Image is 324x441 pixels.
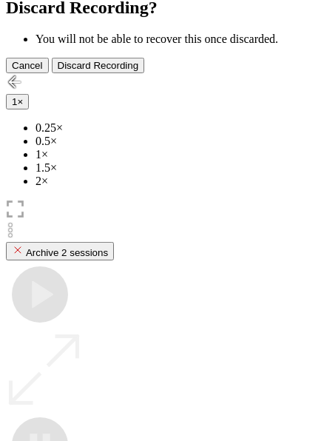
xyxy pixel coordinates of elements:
[6,58,49,73] button: Cancel
[36,148,318,161] li: 1×
[36,161,318,175] li: 1.5×
[36,33,318,46] li: You will not be able to recover this once discarded.
[6,242,114,260] button: Archive 2 sessions
[12,244,108,258] div: Archive 2 sessions
[6,94,29,110] button: 1×
[52,58,145,73] button: Discard Recording
[36,135,318,148] li: 0.5×
[12,96,17,107] span: 1
[36,175,318,188] li: 2×
[36,121,318,135] li: 0.25×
